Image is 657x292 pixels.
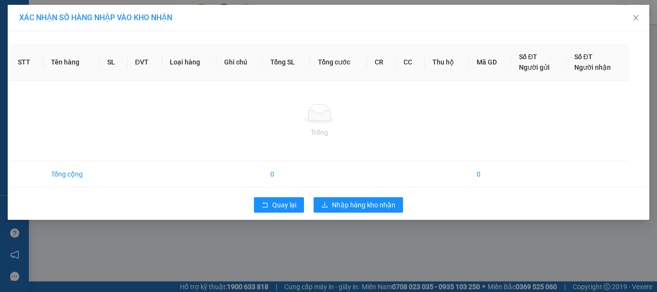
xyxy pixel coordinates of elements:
th: Mã GD [469,44,511,81]
span: Người gửi [519,63,550,71]
th: Tên hàng [43,44,100,81]
th: CC [396,44,425,81]
th: Ghi chú [216,44,263,81]
span: Nhập hàng kho nhận [332,200,395,210]
span: Số ĐT [574,53,593,61]
th: STT [10,44,43,81]
span: Người nhận [574,63,611,71]
th: Loại hàng [162,44,217,81]
button: downloadNhập hàng kho nhận [314,197,403,213]
th: Tổng SL [263,44,310,81]
span: XÁC NHẬN SỐ HÀNG NHẬP VÀO KHO NHẬN [19,13,172,22]
td: 0 [469,161,511,188]
div: Trống [18,127,621,138]
span: close [632,14,640,22]
td: Tổng cộng [43,161,100,188]
th: Thu hộ [425,44,469,81]
button: Close [622,5,649,32]
button: rollbackQuay lại [254,197,304,213]
th: Tổng cước [310,44,367,81]
span: rollback [262,202,268,209]
td: 0 [263,161,310,188]
th: ĐVT [127,44,162,81]
span: Quay lại [272,200,296,210]
span: Số ĐT [519,53,537,61]
span: download [321,202,328,209]
th: CR [367,44,396,81]
th: SL [100,44,127,81]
